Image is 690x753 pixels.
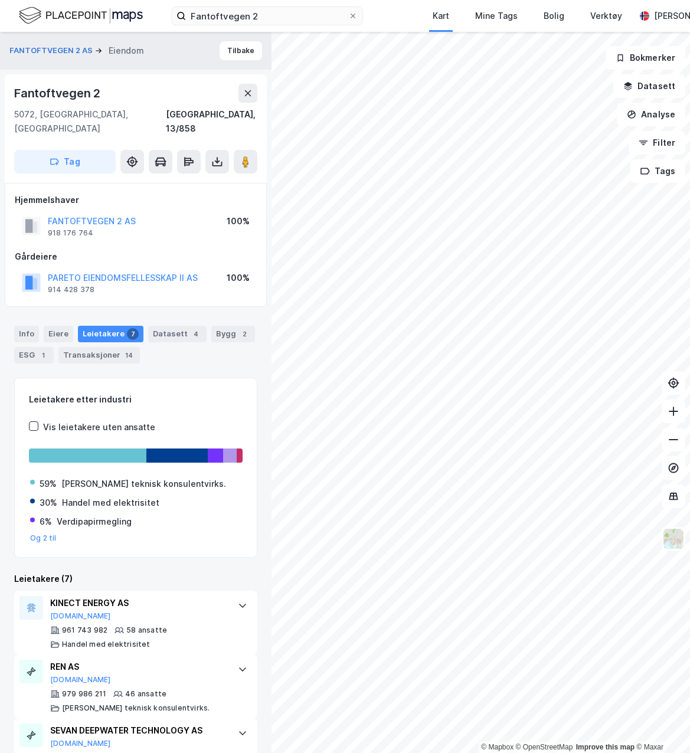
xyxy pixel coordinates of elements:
button: Datasett [613,74,685,98]
img: logo.f888ab2527a4732fd821a326f86c7f29.svg [19,5,143,26]
div: 961 743 982 [62,626,107,635]
button: Analyse [617,103,685,126]
div: Mine Tags [475,9,518,23]
button: Tilbake [220,41,262,60]
div: 7 [127,328,139,340]
div: 58 ansatte [126,626,167,635]
div: Verktøy [590,9,622,23]
div: 46 ansatte [125,689,166,699]
button: FANTOFTVEGEN 2 AS [9,45,95,57]
button: Tags [630,159,685,183]
div: 30% [40,496,57,510]
div: [PERSON_NAME] teknisk konsulentvirks. [62,703,210,713]
button: Tag [14,150,116,173]
div: Kart [433,9,449,23]
div: 4 [190,328,202,340]
div: 100% [227,214,250,228]
div: 914 428 378 [48,285,94,294]
div: Leietakere etter industri [29,392,243,407]
div: [GEOGRAPHIC_DATA], 13/858 [166,107,257,136]
iframe: Chat Widget [631,696,690,753]
div: 100% [227,271,250,285]
div: Bygg [211,326,255,342]
button: Filter [629,131,685,155]
div: Handel med elektrisitet [62,496,159,510]
div: Bolig [544,9,564,23]
button: [DOMAIN_NAME] [50,739,111,748]
div: Gårdeiere [15,250,257,264]
div: Verdipapirmegling [57,515,132,529]
div: Info [14,326,39,342]
div: Handel med elektrisitet [62,640,151,649]
div: Transaksjoner [58,347,140,364]
button: Og 2 til [30,533,57,543]
div: Vis leietakere uten ansatte [43,420,155,434]
input: Søk på adresse, matrikkel, gårdeiere, leietakere eller personer [186,7,348,25]
div: Fantoftvegen 2 [14,84,103,103]
a: Mapbox [481,743,514,751]
button: Bokmerker [606,46,685,70]
div: 5072, [GEOGRAPHIC_DATA], [GEOGRAPHIC_DATA] [14,107,166,136]
div: KINECT ENERGY AS [50,596,226,610]
a: Improve this map [576,743,635,751]
div: Leietakere (7) [14,572,257,586]
a: OpenStreetMap [516,743,573,751]
div: 2 [238,328,250,340]
div: Leietakere [78,326,143,342]
div: Hjemmelshaver [15,193,257,207]
button: [DOMAIN_NAME] [50,611,111,621]
div: 1 [37,349,49,361]
img: Z [662,528,685,550]
div: SEVAN DEEPWATER TECHNOLOGY AS [50,723,226,738]
div: ESG [14,347,54,364]
div: 14 [123,349,135,361]
div: Eiendom [109,44,144,58]
div: Datasett [148,326,207,342]
div: 918 176 764 [48,228,93,238]
div: Eiere [44,326,73,342]
div: REN AS [50,660,226,674]
div: 59% [40,477,57,491]
div: 6% [40,515,52,529]
div: 979 986 211 [62,689,106,699]
button: [DOMAIN_NAME] [50,675,111,685]
div: [PERSON_NAME] teknisk konsulentvirks. [61,477,226,491]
